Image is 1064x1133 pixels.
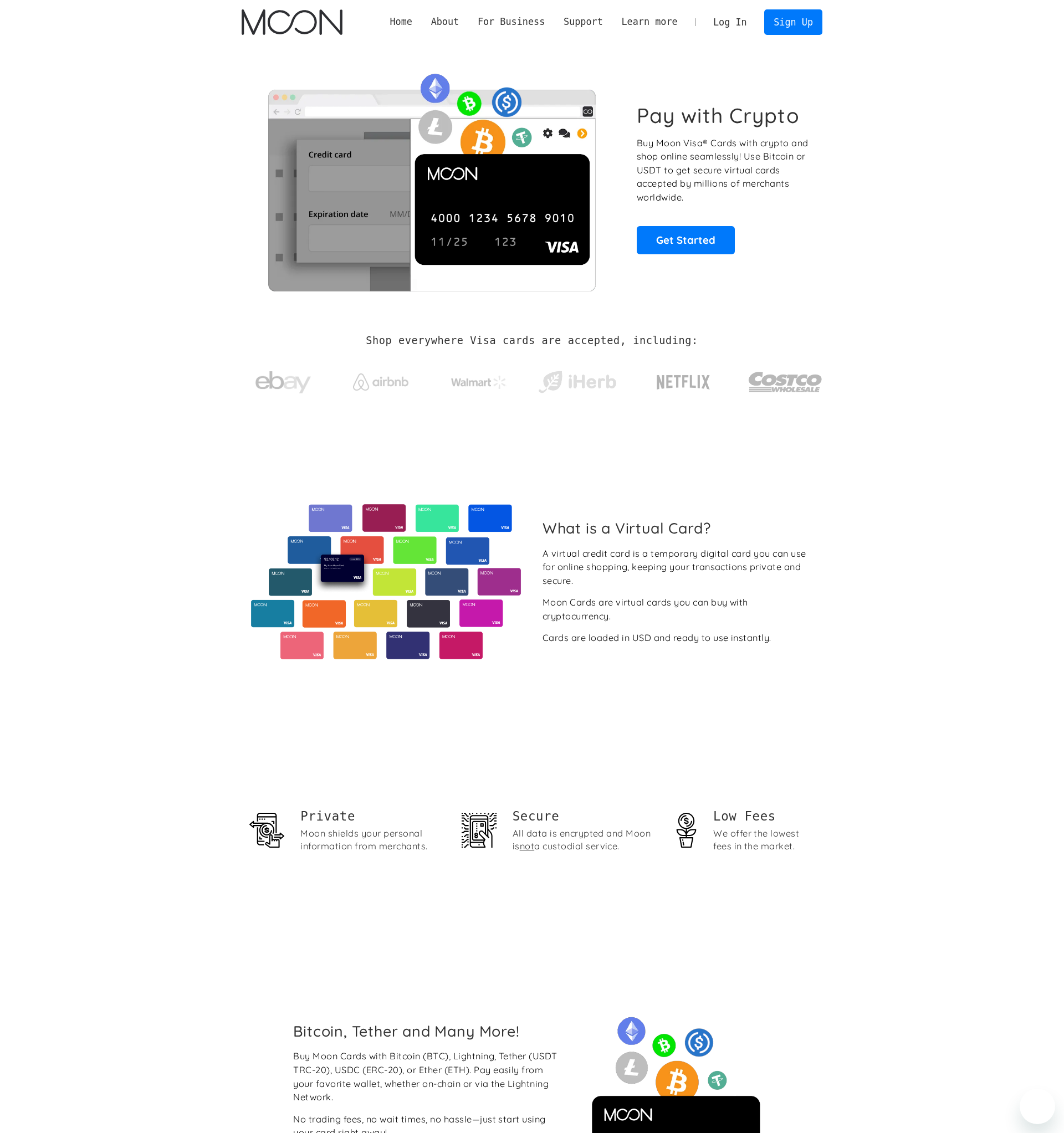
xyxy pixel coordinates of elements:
h2: Secure [513,808,656,825]
span: not [520,840,534,852]
div: We offer the lowest fees in the market. [713,827,815,853]
div: Buy Moon Cards with Bitcoin (BTC), Lightning, Tether (USDT TRC-20), USDC (ERC-20), or Ether (ETH)... [293,1049,564,1104]
div: Learn more [621,15,677,29]
h1: Pay with Crypto [637,103,800,128]
a: ebay [242,354,324,406]
div: For Business [478,15,545,29]
div: Support [564,15,603,29]
div: Support [554,15,612,29]
h1: Low Fees [713,808,815,825]
img: iHerb [536,368,618,397]
img: ebay [255,365,311,400]
div: About [431,15,459,29]
a: Home [381,15,422,29]
h2: Shop everywhere Visa cards are accepted, including: [366,335,698,347]
img: Security [462,813,497,848]
a: Walmart [438,365,520,394]
div: Moon Cards are virtual cards you can buy with cryptocurrency. [543,596,814,623]
img: Money stewardship [669,813,704,848]
img: Virtual cards from Moon [249,504,523,659]
a: Netflix [634,357,733,402]
a: Sign Up [764,9,822,34]
div: Cards are loaded in USD and ready to use instantly. [543,631,771,645]
div: Moon shields your personal information from merchants. [300,827,443,853]
p: Buy Moon Visa® Cards with crypto and shop online seamlessly! Use Bitcoin or USDT to get secure vi... [637,136,810,204]
img: Costco [748,361,822,403]
a: Get Started [637,226,735,254]
div: For Business [468,15,554,29]
div: All data is encrypted and Moon is a custodial service. [513,827,656,853]
h1: Private [300,808,443,825]
img: Privacy [249,813,284,848]
img: Moon Logo [242,9,342,35]
a: iHerb [536,357,618,402]
a: Costco [748,350,822,408]
img: Airbnb [353,373,408,391]
img: Walmart [451,376,507,389]
img: Moon Cards let you spend your crypto anywhere Visa is accepted. [242,66,621,291]
div: A virtual credit card is a temporary digital card you can use for online shopping, keeping your t... [543,547,814,588]
div: About [422,15,468,29]
h2: Bitcoin, Tether and Many More! [293,1022,564,1040]
a: home [242,9,342,35]
iframe: Button to launch messaging window [1020,1089,1055,1124]
a: Airbnb [340,362,422,396]
div: Learn more [612,15,687,29]
h2: What is a Virtual Card? [543,519,814,537]
a: Log In [704,10,756,34]
img: Netflix [656,368,711,396]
